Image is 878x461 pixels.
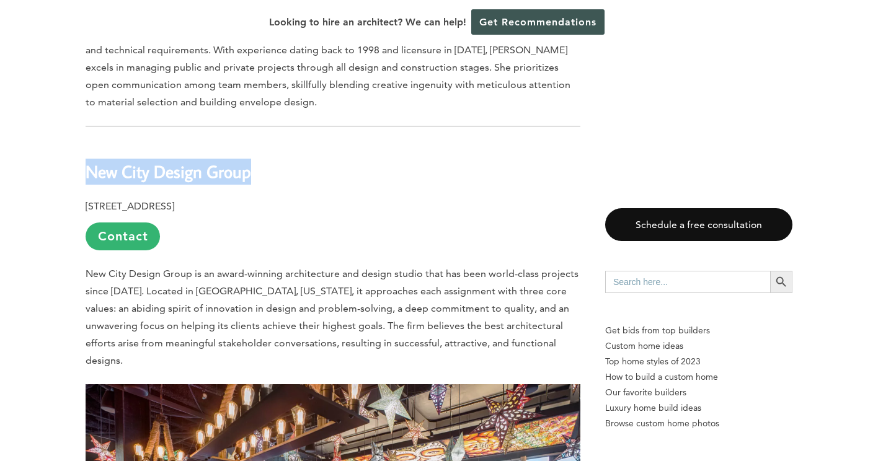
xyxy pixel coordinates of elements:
span: New City Design Group is an award-winning architecture and design studio that has been world-clas... [86,268,579,366]
svg: Search [774,275,788,289]
a: Schedule a free consultation [605,208,792,241]
a: Browse custom home photos [605,416,792,431]
b: [STREET_ADDRESS] [86,200,174,212]
a: Luxury home build ideas [605,400,792,416]
input: Search here... [605,271,770,293]
b: New City Design Group [86,160,251,182]
p: Get bids from top builders [605,323,792,338]
a: Custom home ideas [605,338,792,354]
a: How to build a custom home [605,369,792,385]
a: Top home styles of 2023 [605,354,792,369]
a: Our favorite builders [605,385,792,400]
a: Get Recommendations [471,9,605,35]
a: Contact [86,222,160,250]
